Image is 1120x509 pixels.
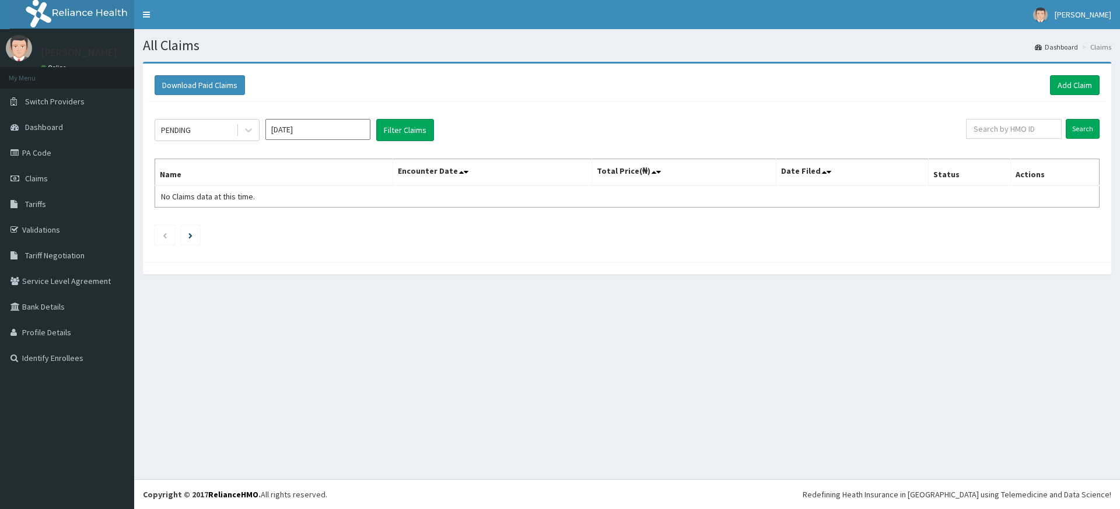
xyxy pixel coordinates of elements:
a: Online [41,64,69,72]
img: User Image [6,35,32,61]
th: Name [155,159,393,186]
div: PENDING [161,124,191,136]
a: Dashboard [1035,42,1078,52]
button: Download Paid Claims [155,75,245,95]
th: Encounter Date [393,159,591,186]
footer: All rights reserved. [134,479,1120,509]
span: Dashboard [25,122,63,132]
input: Search [1066,119,1100,139]
strong: Copyright © 2017 . [143,489,261,500]
span: No Claims data at this time. [161,191,255,202]
span: Tariff Negotiation [25,250,85,261]
a: Previous page [162,230,167,240]
a: Next page [188,230,192,240]
input: Search by HMO ID [966,119,1062,139]
th: Status [928,159,1010,186]
li: Claims [1079,42,1111,52]
span: Claims [25,173,48,184]
th: Date Filed [776,159,928,186]
span: Tariffs [25,199,46,209]
p: [PERSON_NAME] [41,47,117,58]
img: User Image [1033,8,1048,22]
th: Actions [1010,159,1099,186]
input: Select Month and Year [265,119,370,140]
span: Switch Providers [25,96,85,107]
th: Total Price(₦) [591,159,776,186]
span: [PERSON_NAME] [1055,9,1111,20]
a: Add Claim [1050,75,1100,95]
div: Redefining Heath Insurance in [GEOGRAPHIC_DATA] using Telemedicine and Data Science! [803,489,1111,500]
h1: All Claims [143,38,1111,53]
a: RelianceHMO [208,489,258,500]
button: Filter Claims [376,119,434,141]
